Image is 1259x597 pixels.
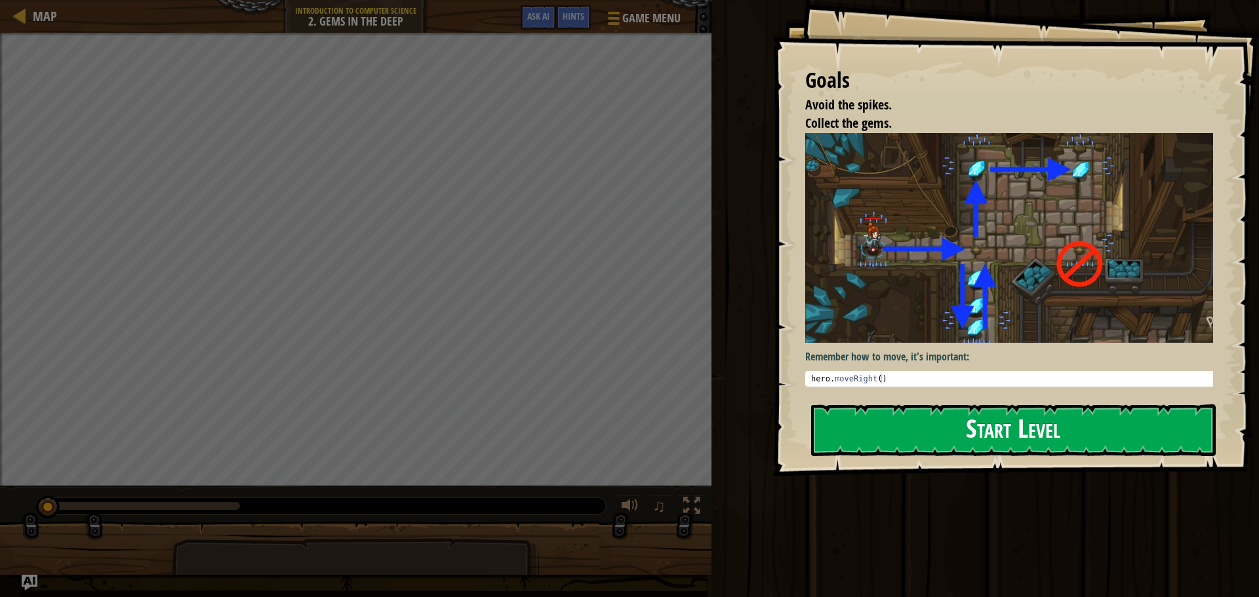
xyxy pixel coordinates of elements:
button: Toggle fullscreen [679,494,705,521]
p: Remember how to move, it's important: [805,349,1223,364]
img: Gems in the deep [805,133,1223,343]
button: Adjust volume [617,494,643,521]
button: Start Level [811,404,1216,456]
button: Ask AI [521,5,556,29]
span: Collect the gems. [805,114,892,132]
span: Map [33,7,57,25]
span: Avoid the spikes. [805,96,892,113]
li: Avoid the spikes. [789,96,1210,115]
li: Collect the gems. [789,114,1210,133]
span: ♫ [652,496,666,516]
span: Game Menu [622,10,681,27]
span: Hints [563,10,584,22]
button: ♫ [650,494,672,521]
div: Goals [805,66,1213,96]
button: Game Menu [597,5,689,36]
span: Ask AI [527,10,550,22]
a: Map [26,7,57,25]
button: Ask AI [22,575,37,590]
